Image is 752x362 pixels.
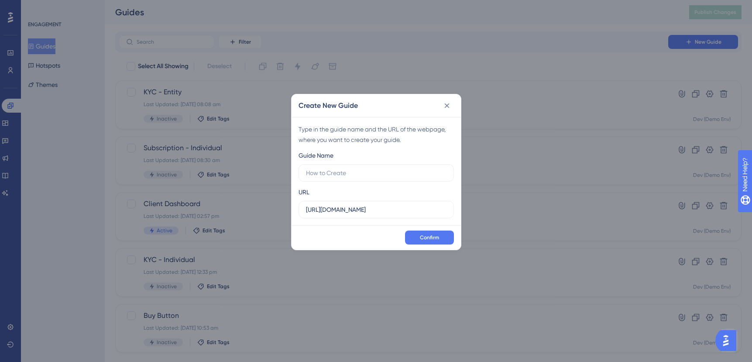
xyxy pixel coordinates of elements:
span: Need Help? [21,2,55,13]
iframe: UserGuiding AI Assistant Launcher [715,328,742,354]
input: https://www.example.com [306,205,446,214]
div: URL [299,187,309,197]
h2: Create New Guide [299,100,358,111]
input: How to Create [306,168,446,178]
div: Type in the guide name and the URL of the webpage, where you want to create your guide. [299,124,454,145]
div: Guide Name [299,150,333,161]
span: Confirm [420,234,439,241]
